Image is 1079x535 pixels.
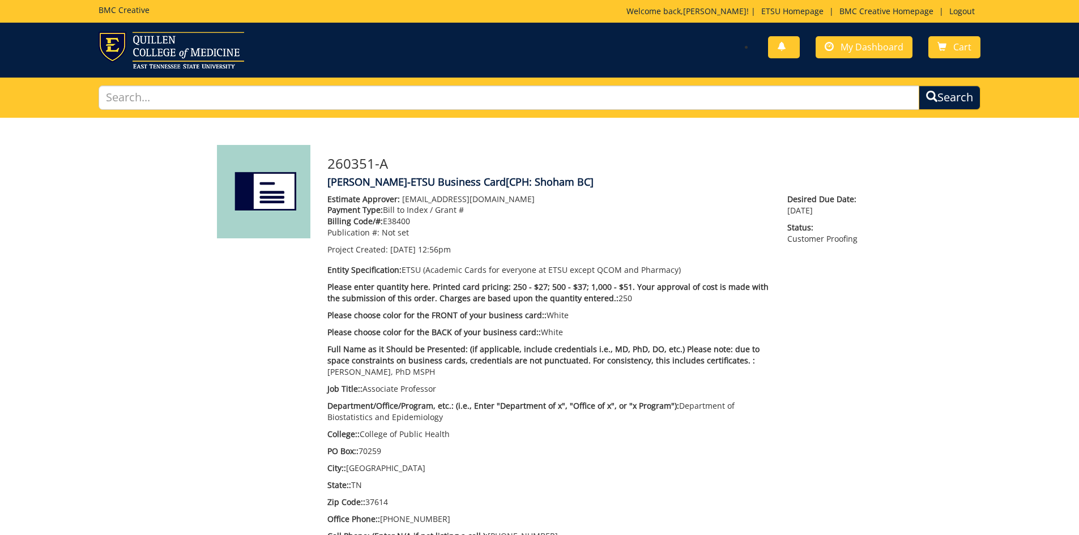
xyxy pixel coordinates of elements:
[787,222,862,245] p: Customer Proofing
[816,36,912,58] a: My Dashboard
[944,6,980,16] a: Logout
[327,446,359,456] span: PO Box::
[327,310,771,321] p: White
[327,281,769,303] span: Please enter quantity here. Printed card pricing: 250 - $27; 500 - $37; 1,000 - $51. Your approva...
[327,204,383,215] span: Payment Type:
[327,194,771,205] p: [EMAIL_ADDRESS][DOMAIN_NAME]
[327,463,346,473] span: City::
[327,513,771,525] p: [PHONE_NUMBER]
[327,497,771,508] p: 37614
[327,480,351,490] span: State::
[626,6,980,17] p: Welcome back, ! | | |
[327,497,365,507] span: Zip Code::
[327,400,771,423] p: Department of Biostatistics and Epidemiology
[327,446,771,457] p: 70259
[928,36,980,58] a: Cart
[756,6,829,16] a: ETSU Homepage
[327,327,771,338] p: White
[327,429,360,439] span: College::
[327,327,541,337] span: Please choose color for the BACK of your business card::
[327,264,402,275] span: Entity Specification:
[327,480,771,491] p: TN
[787,194,862,205] span: Desired Due Date:
[919,85,980,110] button: Search
[327,204,771,216] p: Bill to Index / Grant #
[327,429,771,440] p: College of Public Health
[390,244,451,255] span: [DATE] 12:56pm
[787,222,862,233] span: Status:
[683,6,747,16] a: [PERSON_NAME]
[787,194,862,216] p: [DATE]
[327,156,863,171] h3: 260351-A
[327,400,679,411] span: Department/Office/Program, etc.: (i.e., Enter "Department of x", "Office of x", or "x Program"):
[327,383,771,395] p: Associate Professor
[327,310,547,320] span: Please choose color for the FRONT of your business card::
[953,41,971,53] span: Cart
[327,177,863,188] h4: [PERSON_NAME]-ETSU Business Card
[327,513,380,524] span: Office Phone::
[834,6,939,16] a: BMC Creative Homepage
[506,175,594,189] span: [CPH: Shoham BC]
[327,216,383,226] span: Billing Code/#:
[99,6,150,14] h5: BMC Creative
[327,383,362,394] span: Job Title::
[327,344,771,378] p: [PERSON_NAME], PhD MSPH
[327,344,760,366] span: Full Name as it Should be Presented: (if applicable, include credentials i.e., MD, PhD, DO, etc.)...
[99,85,920,110] input: Search...
[217,145,310,238] img: Product featured image
[382,227,409,238] span: Not set
[327,463,771,474] p: [GEOGRAPHIC_DATA]
[99,32,244,69] img: ETSU logo
[327,216,771,227] p: E38400
[327,227,379,238] span: Publication #:
[327,264,771,276] p: ETSU (Academic Cards for everyone at ETSU except QCOM and Pharmacy)
[841,41,903,53] span: My Dashboard
[327,194,400,204] span: Estimate Approver:
[327,281,771,304] p: 250
[327,244,388,255] span: Project Created:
